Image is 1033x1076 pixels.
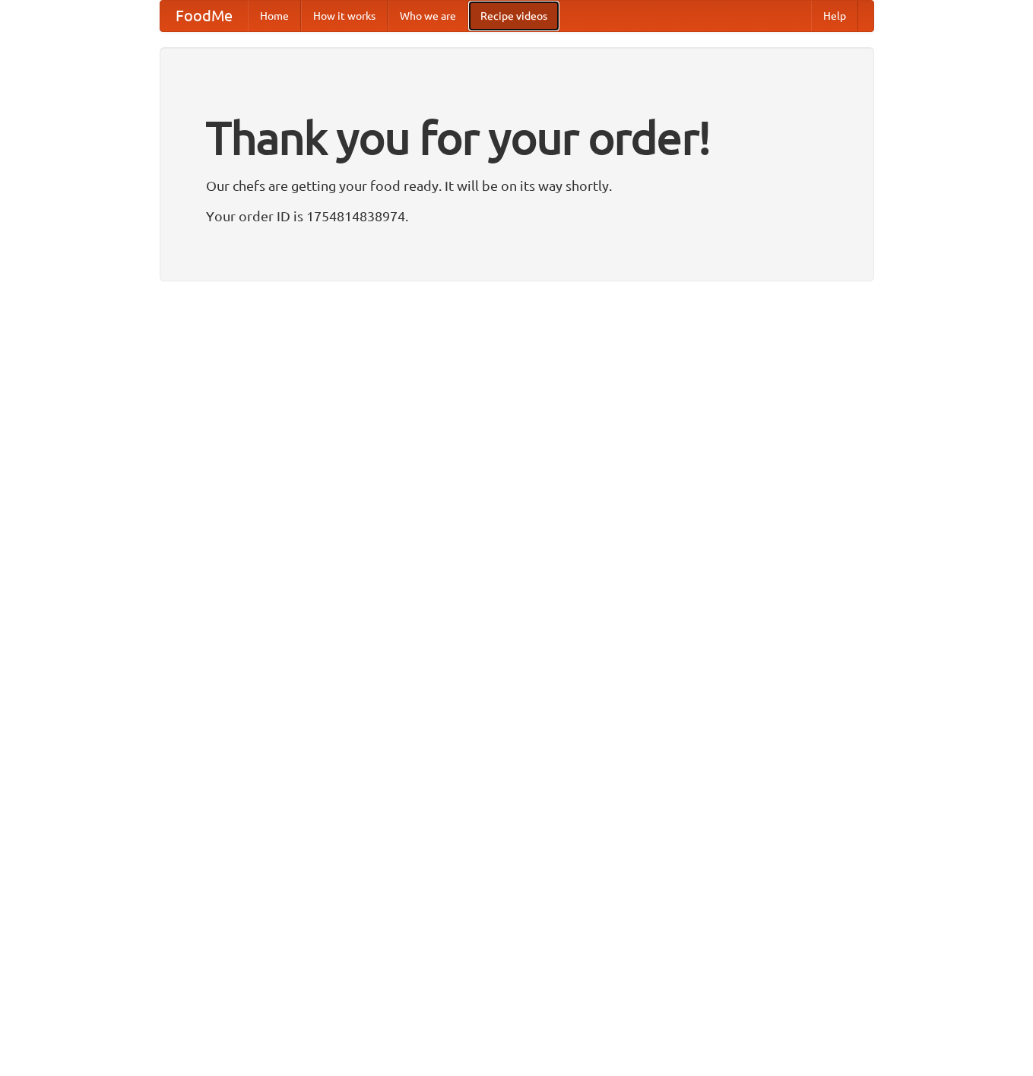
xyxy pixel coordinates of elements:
[206,174,828,197] p: Our chefs are getting your food ready. It will be on its way shortly.
[301,1,388,31] a: How it works
[160,1,248,31] a: FoodMe
[388,1,468,31] a: Who we are
[468,1,559,31] a: Recipe videos
[206,101,828,174] h1: Thank you for your order!
[206,205,828,227] p: Your order ID is 1754814838974.
[248,1,301,31] a: Home
[811,1,858,31] a: Help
